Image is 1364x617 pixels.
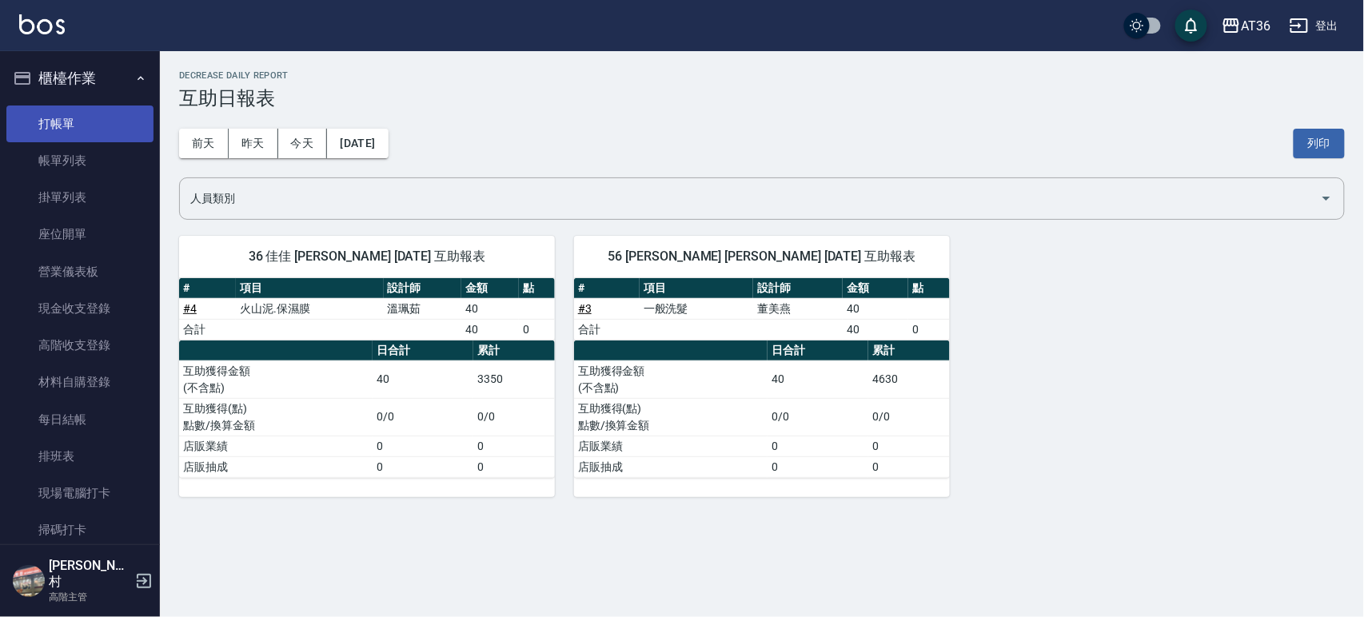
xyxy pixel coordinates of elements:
a: #3 [578,302,592,315]
span: 36 佳佳 [PERSON_NAME] [DATE] 互助報表 [198,249,536,265]
button: 今天 [278,129,328,158]
button: Open [1314,185,1339,211]
button: 昨天 [229,129,278,158]
a: #4 [183,302,197,315]
th: 項目 [236,278,383,299]
a: 每日結帳 [6,401,154,438]
table: a dense table [574,340,950,478]
td: 店販業績 [574,436,768,456]
input: 人員名稱 [186,185,1314,213]
td: 火山泥.保濕膜 [236,298,383,319]
button: 登出 [1283,11,1345,41]
button: AT36 [1215,10,1277,42]
a: 排班表 [6,438,154,475]
td: 0 [373,456,473,477]
th: 項目 [640,278,753,299]
button: [DATE] [327,129,388,158]
h2: Decrease Daily Report [179,70,1345,81]
td: 0 [373,436,473,456]
td: 店販抽成 [574,456,768,477]
td: 0 [768,456,868,477]
td: 0/0 [373,398,473,436]
a: 掛單列表 [6,179,154,216]
th: 日合計 [373,340,473,361]
td: 0 [473,456,555,477]
th: 累計 [473,340,555,361]
td: 40 [768,360,868,398]
button: save [1175,10,1207,42]
th: 設計師 [384,278,462,299]
td: 40 [843,319,908,340]
img: Person [13,565,45,597]
th: 金額 [461,278,518,299]
td: 互助獲得(點) 點數/換算金額 [179,398,373,436]
a: 座位開單 [6,216,154,253]
td: 40 [373,360,473,398]
td: 溫珮茹 [384,298,462,319]
th: 設計師 [753,278,843,299]
td: 互助獲得(點) 點數/換算金額 [574,398,768,436]
td: 0 [868,456,950,477]
div: AT36 [1241,16,1270,36]
th: 點 [519,278,555,299]
table: a dense table [179,340,555,478]
td: 0/0 [473,398,555,436]
th: 日合計 [768,340,868,361]
td: 0 [473,436,555,456]
a: 現金收支登錄 [6,290,154,327]
a: 現場電腦打卡 [6,475,154,512]
td: 40 [843,298,908,319]
span: 56 [PERSON_NAME] [PERSON_NAME] [DATE] 互助報表 [593,249,931,265]
td: 合計 [179,319,236,340]
button: 前天 [179,129,229,158]
td: 3350 [473,360,555,398]
a: 帳單列表 [6,142,154,179]
td: 互助獲得金額 (不含點) [179,360,373,398]
td: 店販抽成 [179,456,373,477]
h3: 互助日報表 [179,87,1345,109]
td: 董美燕 [753,298,843,319]
button: 櫃檯作業 [6,58,154,99]
td: 0/0 [868,398,950,436]
td: 0 [868,436,950,456]
td: 互助獲得金額 (不含點) [574,360,768,398]
td: 0 [519,319,555,340]
td: 40 [461,298,518,319]
table: a dense table [574,278,950,340]
h5: [PERSON_NAME]村 [49,558,130,590]
a: 掃碼打卡 [6,512,154,548]
th: # [179,278,236,299]
a: 營業儀表板 [6,253,154,290]
td: 合計 [574,319,640,340]
img: Logo [19,14,65,34]
a: 材料自購登錄 [6,364,154,400]
th: 點 [908,278,950,299]
td: 40 [461,319,518,340]
th: # [574,278,640,299]
a: 打帳單 [6,105,154,142]
table: a dense table [179,278,555,340]
td: 店販業績 [179,436,373,456]
td: 0/0 [768,398,868,436]
a: 高階收支登錄 [6,327,154,364]
td: 4630 [868,360,950,398]
td: 0 [768,436,868,456]
td: 0 [908,319,950,340]
td: 一般洗髮 [640,298,753,319]
th: 金額 [843,278,908,299]
button: 列印 [1294,129,1345,158]
th: 累計 [868,340,950,361]
p: 高階主管 [49,590,130,604]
